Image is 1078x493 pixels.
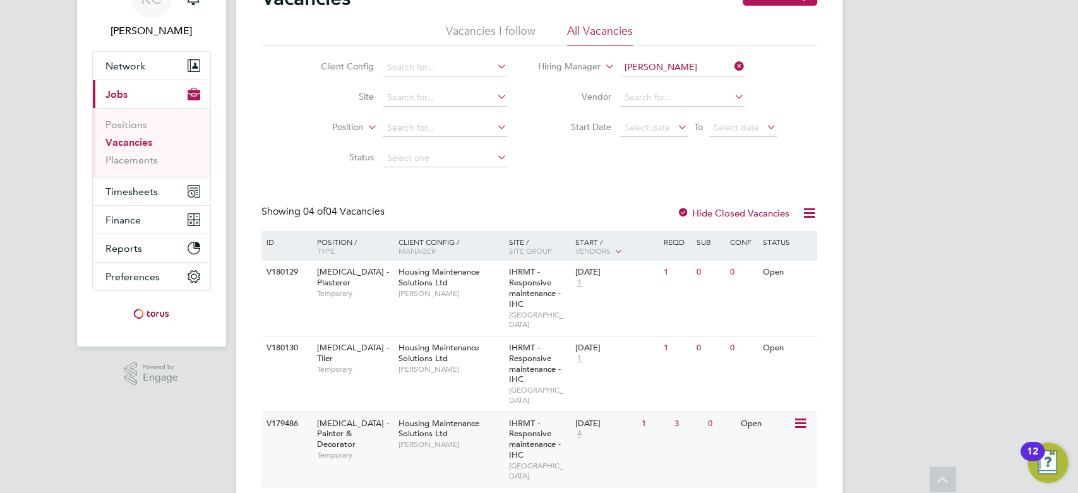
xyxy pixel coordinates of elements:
[528,61,601,73] label: Hiring Manager
[93,108,210,177] div: Jobs
[303,205,385,218] span: 04 Vacancies
[509,461,569,480] span: [GEOGRAPHIC_DATA]
[398,439,503,449] span: [PERSON_NAME]
[398,246,436,256] span: Manager
[539,121,611,133] label: Start Date
[1027,451,1038,468] div: 12
[316,450,392,460] span: Temporary
[307,231,395,261] div: Position /
[1027,443,1068,483] button: Open Resource Center, 12 new notifications
[661,336,693,360] div: 1
[760,231,815,252] div: Status
[506,231,572,261] div: Site /
[143,372,178,383] span: Engage
[383,119,507,137] input: Search for...
[263,336,308,360] div: V180130
[316,342,388,364] span: [MEDICAL_DATA] - Tiler
[316,364,392,374] span: Temporary
[395,231,506,261] div: Client Config /
[105,119,147,131] a: Positions
[129,304,173,324] img: torus-logo-retina.png
[301,91,374,102] label: Site
[446,23,536,46] li: Vacancies I follow
[383,89,507,107] input: Search for...
[93,177,210,205] button: Timesheets
[301,151,374,163] label: Status
[705,412,738,436] div: 0
[727,231,760,252] div: Conf
[575,343,657,353] div: [DATE]
[575,429,584,439] span: 4
[290,121,363,134] label: Position
[263,231,308,252] div: ID
[124,362,178,386] a: Powered byEngage
[93,206,210,234] button: Finance
[398,364,503,374] span: [PERSON_NAME]
[575,267,657,278] div: [DATE]
[509,342,561,385] span: IHRMT - Responsive maintenance - IHC
[93,234,210,262] button: Reports
[690,119,707,135] span: To
[620,89,745,107] input: Search for...
[638,412,671,436] div: 1
[572,231,661,263] div: Start /
[398,342,479,364] span: Housing Maintenance Solutions Ltd
[575,419,635,429] div: [DATE]
[143,362,178,372] span: Powered by
[567,23,633,46] li: All Vacancies
[693,231,726,252] div: Sub
[509,310,569,330] span: [GEOGRAPHIC_DATA]
[693,261,726,284] div: 0
[738,412,793,436] div: Open
[661,231,693,252] div: Reqd
[105,271,160,283] span: Preferences
[509,266,561,309] span: IHRMT - Responsive maintenance - IHC
[105,154,158,166] a: Placements
[92,23,211,39] span: Kirsty Coburn
[509,385,569,405] span: [GEOGRAPHIC_DATA]
[316,418,388,450] span: [MEDICAL_DATA] - Painter & Decorator
[105,214,141,226] span: Finance
[383,150,507,167] input: Select one
[261,205,387,218] div: Showing
[263,261,308,284] div: V180129
[93,263,210,290] button: Preferences
[575,246,611,256] span: Vendors
[714,122,759,133] span: Select date
[398,418,479,439] span: Housing Maintenance Solutions Ltd
[93,80,210,108] button: Jobs
[105,136,152,148] a: Vacancies
[671,412,704,436] div: 3
[625,122,670,133] span: Select date
[620,59,745,76] input: Search for...
[105,60,145,72] span: Network
[575,353,584,364] span: 1
[575,278,584,288] span: 1
[105,88,128,100] span: Jobs
[316,266,388,288] span: [MEDICAL_DATA] - Plasterer
[383,59,507,76] input: Search for...
[677,207,789,219] label: Hide Closed Vacancies
[727,261,760,284] div: 0
[398,266,479,288] span: Housing Maintenance Solutions Ltd
[760,261,815,284] div: Open
[263,412,308,436] div: V179486
[105,242,142,254] span: Reports
[316,288,392,299] span: Temporary
[509,246,552,256] span: Site Group
[539,91,611,102] label: Vendor
[92,304,211,324] a: Go to home page
[105,186,158,198] span: Timesheets
[93,52,210,80] button: Network
[693,336,726,360] div: 0
[301,61,374,72] label: Client Config
[727,336,760,360] div: 0
[398,288,503,299] span: [PERSON_NAME]
[509,418,561,461] span: IHRMT - Responsive maintenance - IHC
[303,205,326,218] span: 04 of
[316,246,334,256] span: Type
[661,261,693,284] div: 1
[760,336,815,360] div: Open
